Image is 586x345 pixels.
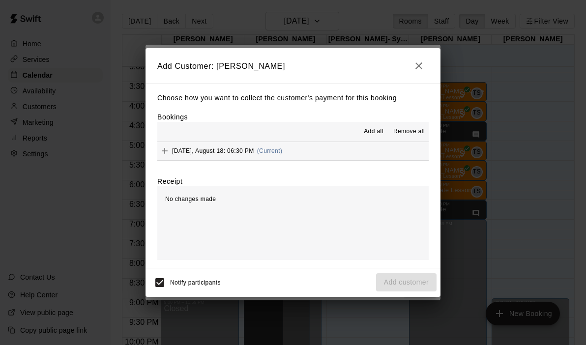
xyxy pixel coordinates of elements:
h2: Add Customer: [PERSON_NAME] [146,48,440,84]
span: Add [157,147,172,154]
button: Remove all [389,124,429,140]
button: Add[DATE], August 18: 06:30 PM(Current) [157,142,429,160]
span: Remove all [393,127,425,137]
span: [DATE], August 18: 06:30 PM [172,147,254,154]
span: Add all [364,127,383,137]
label: Receipt [157,176,182,186]
span: No changes made [165,196,216,202]
p: Choose how you want to collect the customer's payment for this booking [157,92,429,104]
button: Add all [358,124,389,140]
label: Bookings [157,113,188,121]
span: (Current) [257,147,283,154]
span: Notify participants [170,279,221,286]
